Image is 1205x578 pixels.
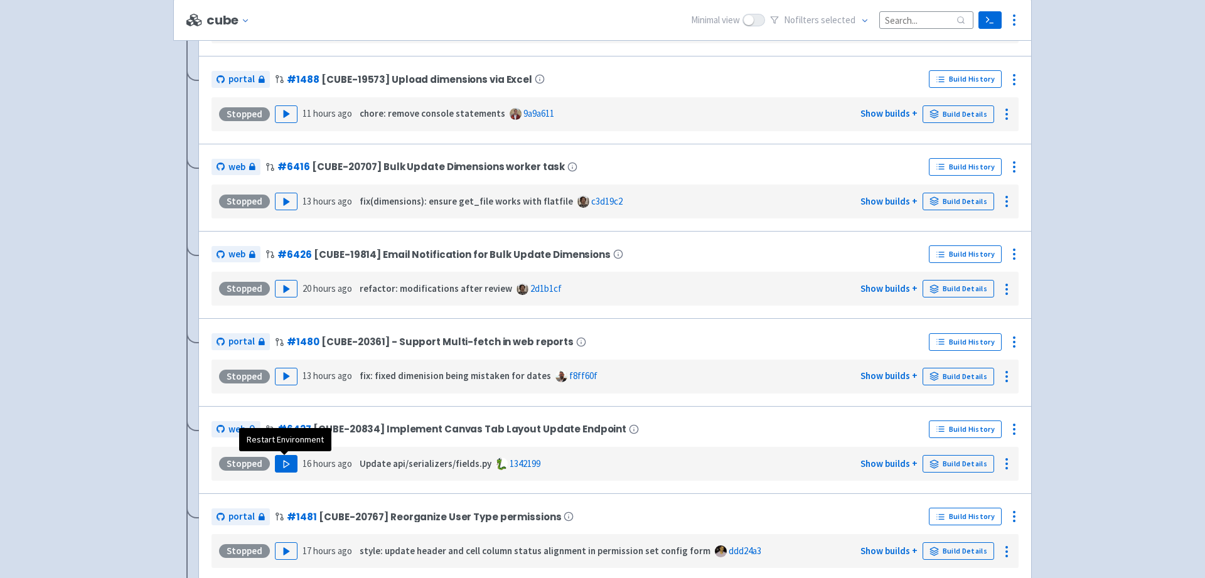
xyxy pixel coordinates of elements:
button: Play [275,280,297,297]
time: 17 hours ago [303,545,352,557]
strong: fix: fixed dimenision being mistaken for dates [360,370,551,382]
span: portal [228,334,255,349]
a: Show builds + [860,195,918,207]
a: #1481 [287,510,316,523]
time: 13 hours ago [303,370,352,382]
a: ddd24a3 [729,545,761,557]
a: Show builds + [860,107,918,119]
span: web [228,160,245,174]
a: Build Details [923,455,994,473]
strong: refactor: modifications after review [360,282,512,294]
strong: style: update header and cell column status alignment in permission set config form [360,545,710,557]
a: Build Details [923,542,994,560]
a: 2d1b1cf [530,282,562,294]
span: [CUBE-20767] Reorganize User Type permissions [319,511,561,522]
a: Show builds + [860,282,918,294]
div: Stopped [219,370,270,383]
a: Build History [929,245,1002,263]
a: Build History [929,158,1002,176]
a: #1488 [287,73,319,86]
a: web [212,246,260,263]
a: #6427 [277,422,311,436]
div: Stopped [219,544,270,558]
a: Show builds + [860,458,918,469]
a: #1480 [287,335,319,348]
a: Build History [929,508,1002,525]
a: Terminal [978,11,1002,29]
span: Minimal view [691,13,740,28]
a: Build History [929,70,1002,88]
div: Stopped [219,457,270,471]
span: [CUBE-19814] Email Notification for Bulk Update Dimensions [314,249,610,260]
a: Build Details [923,105,994,123]
a: Show builds + [860,545,918,557]
span: portal [228,510,255,524]
button: Play [275,193,297,210]
time: 16 hours ago [303,458,352,469]
time: 13 hours ago [303,195,352,207]
a: f8ff60f [569,370,597,382]
a: portal [212,71,270,88]
div: Stopped [219,195,270,208]
div: Stopped [219,282,270,296]
time: 20 hours ago [303,282,352,294]
span: [CUBE-20361] - Support Multi-fetch in web reports [321,336,574,347]
a: 1342199 [510,458,540,469]
strong: chore: remove console statements [360,107,505,119]
a: Build History [929,333,1002,351]
span: selected [821,14,855,26]
a: c3d19c2 [591,195,623,207]
a: web [212,159,260,176]
button: cube [206,13,255,28]
span: No filter s [784,13,855,28]
span: [CUBE-20834] Implement Canvas Tab Layout Update Endpoint [313,424,626,434]
a: Show builds + [860,370,918,382]
a: Build Details [923,193,994,210]
button: Play [275,105,297,123]
time: 11 hours ago [303,107,352,119]
strong: fix(dimensions): ensure get_file works with flatfile [360,195,573,207]
a: 9a9a611 [523,107,554,119]
span: web [228,422,245,437]
input: Search... [879,11,973,28]
a: #6416 [277,160,309,173]
a: web [212,421,260,438]
button: Play [275,368,297,385]
span: portal [228,72,255,87]
a: #6426 [277,248,311,261]
button: Play [275,455,297,473]
div: Stopped [219,107,270,121]
a: portal [212,333,270,350]
strong: Update api/serializers/fields.py [360,458,491,469]
button: Play [275,542,297,560]
a: portal [212,508,270,525]
a: Build Details [923,280,994,297]
a: Build History [929,420,1002,438]
span: [CUBE-20707] Bulk Update Dimensions worker task [312,161,565,172]
span: [CUBE-19573] Upload dimensions via Excel [321,74,532,85]
span: web [228,247,245,262]
a: Build Details [923,368,994,385]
